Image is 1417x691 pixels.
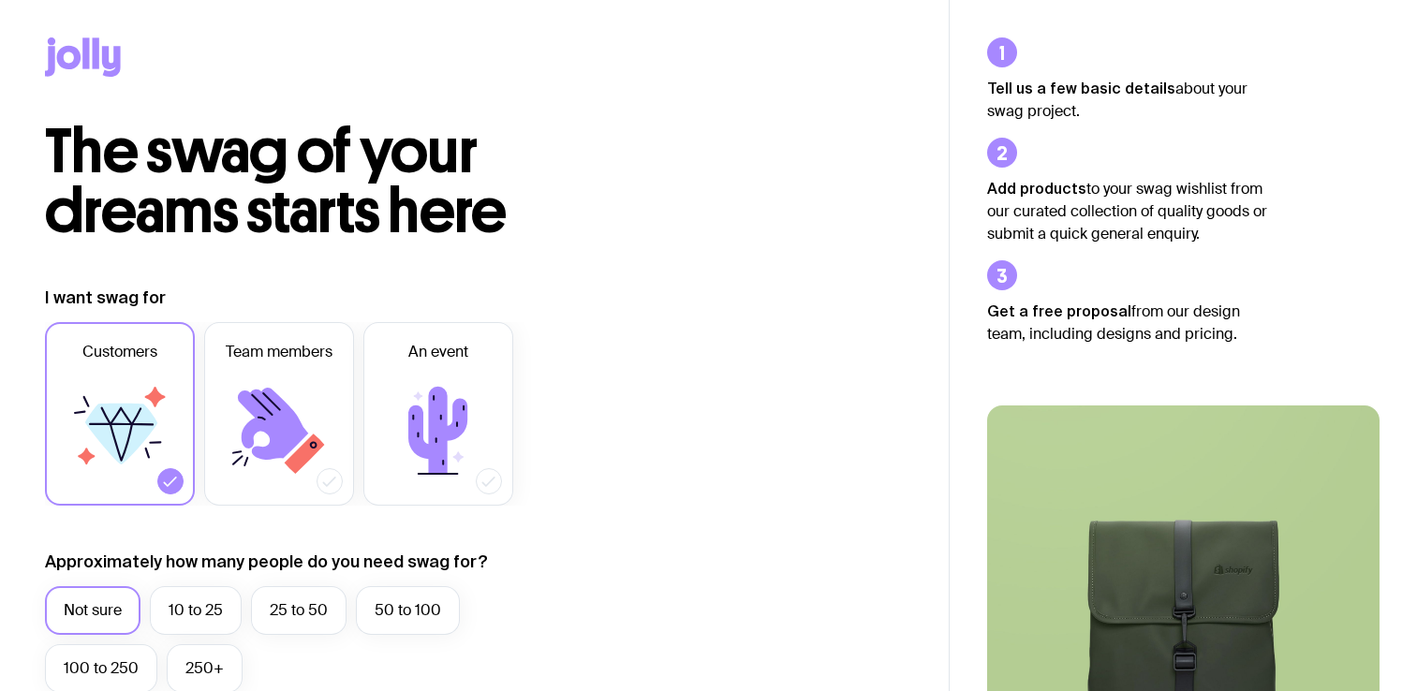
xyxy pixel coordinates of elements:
span: An event [408,341,468,363]
label: 25 to 50 [251,586,347,635]
span: Customers [82,341,157,363]
label: I want swag for [45,287,166,309]
label: Not sure [45,586,140,635]
label: Approximately how many people do you need swag for? [45,551,488,573]
span: The swag of your dreams starts here [45,114,507,248]
strong: Add products [987,180,1086,197]
strong: Get a free proposal [987,302,1131,319]
p: about your swag project. [987,77,1268,123]
p: from our design team, including designs and pricing. [987,300,1268,345]
p: to your swag wishlist from our curated collection of quality goods or submit a quick general enqu... [987,177,1268,245]
label: 10 to 25 [150,586,242,635]
label: 50 to 100 [356,586,460,635]
strong: Tell us a few basic details [987,80,1175,96]
span: Team members [226,341,332,363]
